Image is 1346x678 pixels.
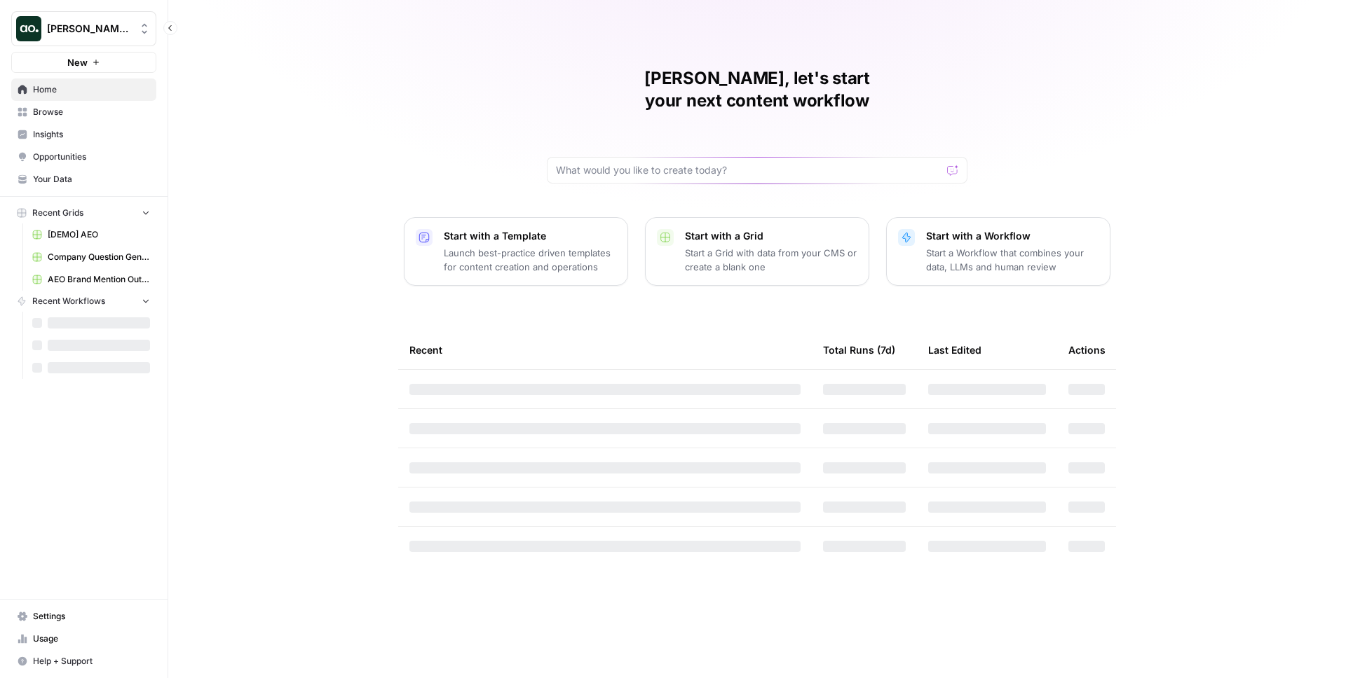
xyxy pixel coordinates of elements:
span: Insights [33,128,150,141]
a: Settings [11,605,156,628]
span: Settings [33,610,150,623]
a: Your Data [11,168,156,191]
p: Start with a Workflow [926,229,1099,243]
a: Insights [11,123,156,146]
h1: [PERSON_NAME], let's start your next content workflow [547,67,967,112]
div: Total Runs (7d) [823,331,895,369]
button: New [11,52,156,73]
a: Opportunities [11,146,156,168]
span: [PERSON_NAME] Test [47,22,132,36]
div: Actions [1068,331,1106,369]
img: Dillon Test Logo [16,16,41,41]
p: Launch best-practice driven templates for content creation and operations [444,246,616,274]
button: Recent Workflows [11,291,156,312]
p: Start with a Template [444,229,616,243]
a: Usage [11,628,156,650]
span: New [67,55,88,69]
span: Usage [33,632,150,645]
a: Home [11,78,156,101]
a: AEO Brand Mention Outreach [26,268,156,291]
span: Home [33,83,150,96]
span: Opportunities [33,151,150,163]
span: Your Data [33,173,150,186]
a: [DEMO] AEO [26,223,156,246]
a: Company Question Generation [26,246,156,268]
span: Recent Grids [32,207,83,219]
button: Start with a WorkflowStart a Workflow that combines your data, LLMs and human review [886,217,1110,286]
span: AEO Brand Mention Outreach [48,273,150,286]
span: [DEMO] AEO [48,228,150,241]
span: Recent Workflows [32,295,105,307]
p: Start a Grid with data from your CMS or create a blank one [685,246,857,274]
div: Recent [409,331,801,369]
button: Recent Grids [11,202,156,223]
p: Start with a Grid [685,229,857,243]
a: Browse [11,101,156,123]
button: Start with a TemplateLaunch best-practice driven templates for content creation and operations [404,217,628,286]
button: Workspace: Dillon Test [11,11,156,46]
input: What would you like to create today? [556,163,941,177]
span: Browse [33,106,150,118]
div: Last Edited [928,331,981,369]
span: Help + Support [33,655,150,667]
button: Start with a GridStart a Grid with data from your CMS or create a blank one [645,217,869,286]
button: Help + Support [11,650,156,672]
p: Start a Workflow that combines your data, LLMs and human review [926,246,1099,274]
span: Company Question Generation [48,251,150,263]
